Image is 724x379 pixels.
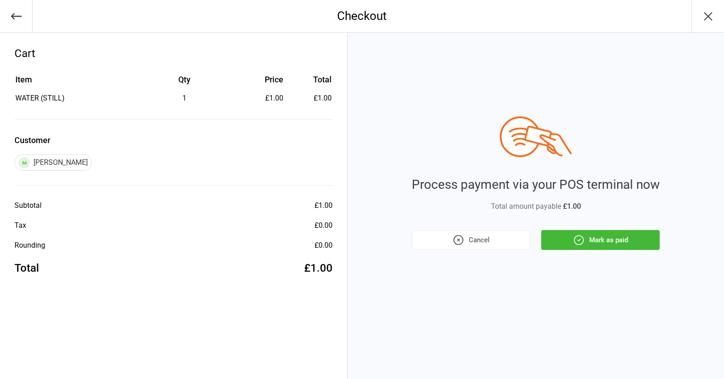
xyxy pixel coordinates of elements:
button: Mark as paid [541,230,660,250]
div: Process payment via your POS terminal now [412,175,660,194]
div: Subtotal [14,200,42,211]
button: Cancel [412,230,530,250]
div: Tax [14,220,26,231]
span: £1.00 [563,202,581,211]
div: Cart [14,45,333,62]
span: WATER (STILL) [15,94,65,102]
div: 1 [135,93,233,104]
td: £1.00 [287,93,332,104]
label: Customer [14,134,333,146]
div: Total [14,260,39,276]
div: £0.00 [314,240,333,251]
div: Price [235,73,283,86]
th: Qty [135,73,233,92]
div: £1.00 [304,260,333,276]
div: Total amount payable [412,201,660,212]
div: £1.00 [314,200,333,211]
div: £1.00 [235,93,283,104]
div: [PERSON_NAME] [14,154,92,171]
th: Item [15,73,134,92]
div: Rounding [14,240,45,251]
th: Total [287,73,332,92]
div: £0.00 [314,220,333,231]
